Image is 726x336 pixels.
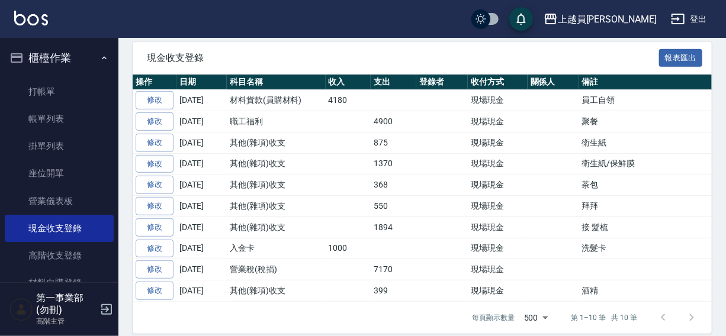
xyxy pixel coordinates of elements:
a: 修改 [136,176,174,194]
td: 現場現金 [468,280,528,302]
a: 高階收支登錄 [5,242,114,269]
td: [DATE] [176,175,227,196]
a: 帳單列表 [5,105,114,133]
td: 營業稅(稅捐) [227,259,326,280]
td: 現場現金 [468,259,528,280]
td: [DATE] [176,153,227,175]
td: 7170 [371,259,416,280]
button: 上越員[PERSON_NAME] [539,7,661,31]
th: 關係人 [528,75,579,90]
th: 登錄者 [416,75,468,90]
div: 500 [519,302,552,334]
td: 4900 [371,111,416,133]
th: 支出 [371,75,416,90]
td: 現場現金 [468,111,528,133]
td: 其他(雜項)收支 [227,153,326,175]
a: 掛單列表 [5,133,114,160]
img: Person [9,298,33,321]
a: 營業儀表板 [5,188,114,215]
td: 職工福利 [227,111,326,133]
a: 修改 [136,282,174,300]
a: 修改 [136,240,174,258]
a: 修改 [136,112,174,131]
td: [DATE] [176,111,227,133]
p: 每頁顯示數量 [472,312,515,323]
td: 368 [371,175,416,196]
a: 修改 [136,218,174,237]
td: 1370 [371,153,416,175]
td: [DATE] [176,217,227,238]
td: 其他(雜項)收支 [227,217,326,238]
td: 其他(雜項)收支 [227,196,326,217]
td: [DATE] [176,238,227,259]
td: 4180 [326,90,371,111]
td: 現場現金 [468,153,528,175]
td: 550 [371,196,416,217]
a: 修改 [136,91,174,109]
td: [DATE] [176,90,227,111]
a: 修改 [136,260,174,279]
th: 日期 [176,75,227,90]
a: 座位開單 [5,160,114,187]
td: 其他(雜項)收支 [227,280,326,302]
button: 櫃檯作業 [5,43,114,73]
td: [DATE] [176,280,227,302]
th: 操作 [133,75,176,90]
th: 科目名稱 [227,75,326,90]
td: 現場現金 [468,132,528,153]
th: 收入 [326,75,371,90]
td: 其他(雜項)收支 [227,175,326,196]
h5: 第一事業部 (勿刪) [36,292,97,316]
td: 875 [371,132,416,153]
p: 第 1–10 筆 共 10 筆 [571,312,637,323]
td: [DATE] [176,196,227,217]
button: 報表匯出 [659,49,703,67]
td: 現場現金 [468,238,528,259]
td: 其他(雜項)收支 [227,132,326,153]
th: 收付方式 [468,75,528,90]
a: 報表匯出 [659,51,703,63]
a: 修改 [136,197,174,215]
a: 修改 [136,155,174,173]
img: Logo [14,11,48,25]
td: 現場現金 [468,217,528,238]
button: save [509,7,533,31]
a: 打帳單 [5,78,114,105]
td: 現場現金 [468,175,528,196]
div: 上越員[PERSON_NAME] [558,12,657,27]
a: 修改 [136,134,174,152]
td: 現場現金 [468,90,528,111]
a: 材料自購登錄 [5,269,114,296]
td: 入金卡 [227,238,326,259]
a: 現金收支登錄 [5,215,114,242]
td: 材料貨款(員購材料) [227,90,326,111]
td: [DATE] [176,259,227,280]
td: 1894 [371,217,416,238]
td: 399 [371,280,416,302]
p: 高階主管 [36,316,97,327]
td: 1000 [326,238,371,259]
button: 登出 [666,8,712,30]
td: [DATE] [176,132,227,153]
span: 現金收支登錄 [147,52,659,64]
td: 現場現金 [468,196,528,217]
